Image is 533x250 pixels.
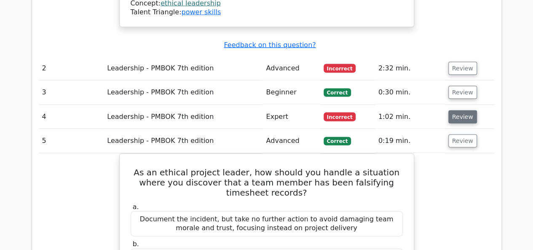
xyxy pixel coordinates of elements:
button: Review [448,86,477,99]
button: Review [448,62,477,75]
td: 5 [39,129,104,153]
td: Leadership - PMBOK 7th edition [104,56,262,81]
button: Review [448,134,477,148]
span: Correct [324,137,351,145]
span: Correct [324,89,351,97]
td: 0:19 min. [375,129,445,153]
td: 0:30 min. [375,81,445,105]
td: 2 [39,56,104,81]
div: Document the incident, but take no further action to avoid damaging team morale and trust, focusi... [131,211,403,237]
td: Leadership - PMBOK 7th edition [104,105,262,129]
a: Feedback on this question? [224,41,316,49]
span: Incorrect [324,64,356,73]
td: Beginner [262,81,320,105]
span: Incorrect [324,113,356,121]
h5: As an ethical project leader, how should you handle a situation where you discover that a team me... [130,167,404,198]
td: 4 [39,105,104,129]
a: power skills [181,8,221,16]
td: Advanced [262,56,320,81]
span: b. [133,240,139,248]
td: 2:32 min. [375,56,445,81]
td: Leadership - PMBOK 7th edition [104,129,262,153]
button: Review [448,110,477,124]
td: 1:02 min. [375,105,445,129]
td: 3 [39,81,104,105]
td: Expert [262,105,320,129]
span: a. [133,203,139,211]
td: Leadership - PMBOK 7th edition [104,81,262,105]
td: Advanced [262,129,320,153]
